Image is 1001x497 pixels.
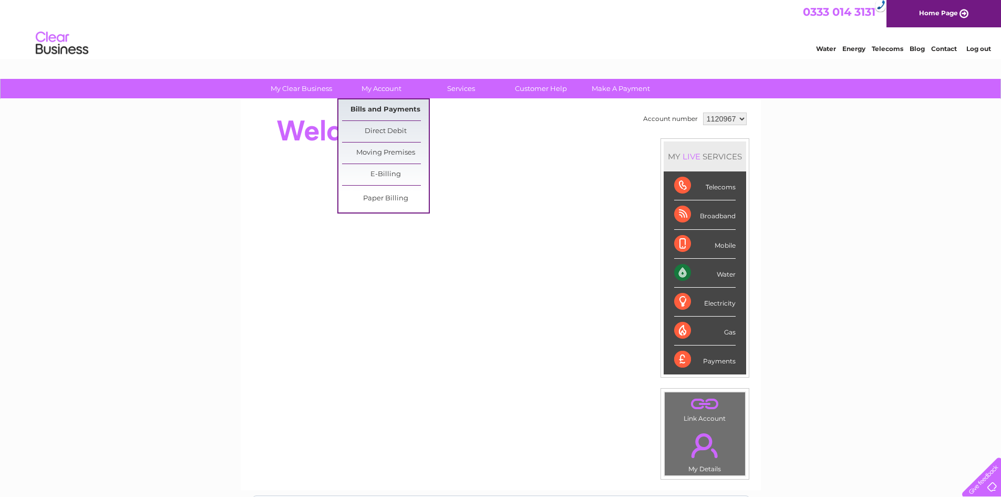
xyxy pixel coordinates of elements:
[342,121,429,142] a: Direct Debit
[342,99,429,120] a: Bills and Payments
[674,259,736,288] div: Water
[342,164,429,185] a: E-Billing
[803,5,875,18] a: 0333 014 3131
[674,346,736,374] div: Payments
[667,395,742,413] a: .
[674,317,736,346] div: Gas
[338,79,425,98] a: My Account
[674,171,736,200] div: Telecoms
[816,45,836,53] a: Water
[667,427,742,464] a: .
[418,79,504,98] a: Services
[674,230,736,259] div: Mobile
[674,288,736,317] div: Electricity
[872,45,903,53] a: Telecoms
[664,141,746,171] div: MY SERVICES
[342,143,429,164] a: Moving Premises
[910,45,925,53] a: Blog
[253,6,749,51] div: Clear Business is a trading name of Verastar Limited (registered in [GEOGRAPHIC_DATA] No. 3667643...
[842,45,865,53] a: Energy
[931,45,957,53] a: Contact
[342,188,429,209] a: Paper Billing
[674,200,736,229] div: Broadband
[35,27,89,59] img: logo.png
[966,45,991,53] a: Log out
[641,110,700,128] td: Account number
[664,424,746,476] td: My Details
[680,151,703,161] div: LIVE
[498,79,584,98] a: Customer Help
[664,392,746,425] td: Link Account
[258,79,345,98] a: My Clear Business
[577,79,664,98] a: Make A Payment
